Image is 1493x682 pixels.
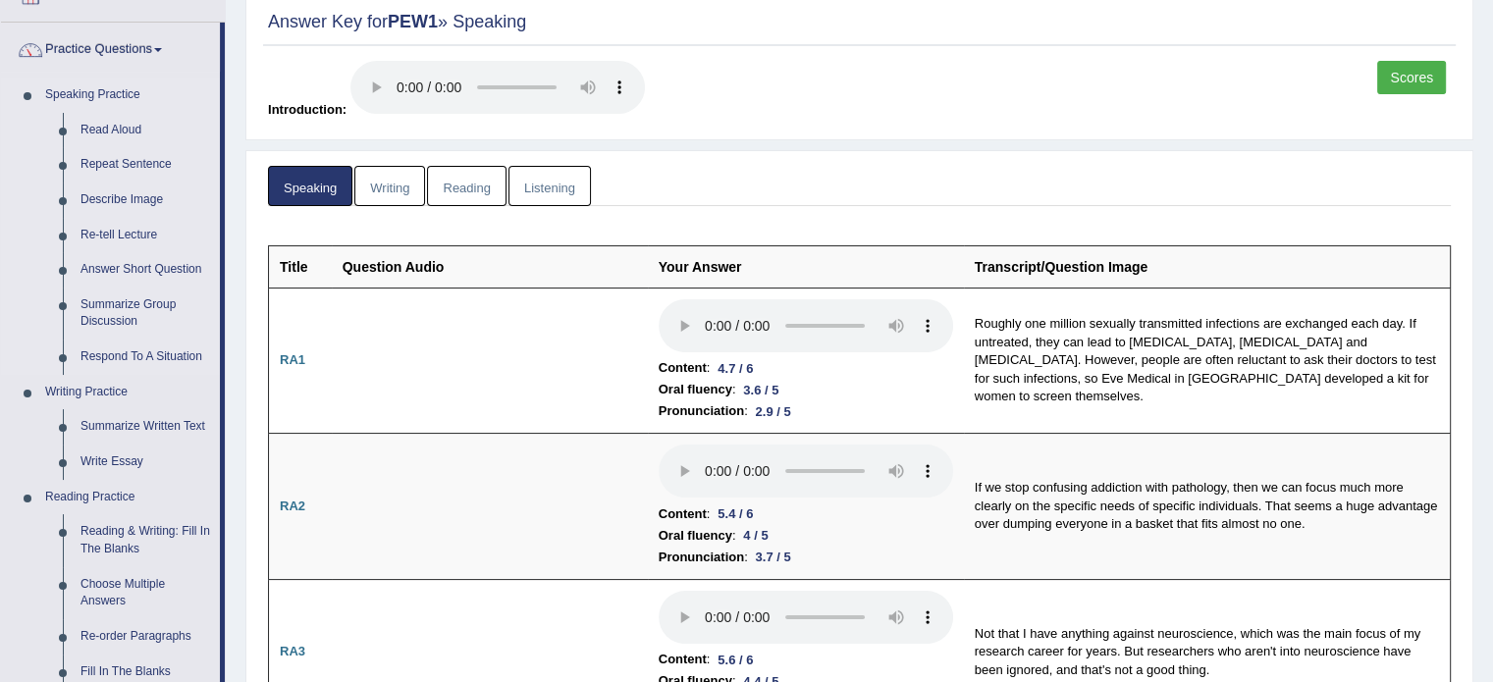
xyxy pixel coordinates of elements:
[1,23,220,72] a: Practice Questions
[659,525,953,547] li: :
[72,445,220,480] a: Write Essay
[659,649,953,670] li: :
[508,166,591,206] a: Listening
[388,12,438,31] strong: PEW1
[280,352,305,367] b: RA1
[1377,61,1446,94] a: Scores
[710,650,761,670] div: 5.6 / 6
[748,547,799,567] div: 3.7 / 5
[72,619,220,655] a: Re-order Paragraphs
[735,380,786,400] div: 3.6 / 5
[964,245,1451,288] th: Transcript/Question Image
[280,644,305,658] b: RA3
[72,409,220,445] a: Summarize Written Text
[659,400,953,422] li: :
[659,547,744,568] b: Pronunciation
[659,547,953,568] li: :
[659,503,953,525] li: :
[659,379,953,400] li: :
[72,113,220,148] a: Read Aloud
[659,400,744,422] b: Pronunciation
[72,147,220,183] a: Repeat Sentence
[268,13,1451,32] h2: Answer Key for » Speaking
[648,245,964,288] th: Your Answer
[659,649,707,670] b: Content
[269,245,332,288] th: Title
[748,401,799,422] div: 2.9 / 5
[427,166,506,206] a: Reading
[710,503,761,524] div: 5.4 / 6
[268,166,352,206] a: Speaking
[659,379,732,400] b: Oral fluency
[280,498,305,513] b: RA2
[72,252,220,288] a: Answer Short Question
[36,375,220,410] a: Writing Practice
[36,480,220,515] a: Reading Practice
[659,357,707,379] b: Content
[659,357,953,379] li: :
[710,358,761,379] div: 4.7 / 6
[36,78,220,113] a: Speaking Practice
[268,102,347,117] span: Introduction:
[659,525,732,547] b: Oral fluency
[964,288,1451,434] td: Roughly one million sexually transmitted infections are exchanged each day. If untreated, they ca...
[964,434,1451,580] td: If we stop confusing addiction with pathology, then we can focus much more clearly on the specifi...
[72,288,220,340] a: Summarize Group Discussion
[72,183,220,218] a: Describe Image
[332,245,648,288] th: Question Audio
[659,503,707,525] b: Content
[72,567,220,619] a: Choose Multiple Answers
[354,166,425,206] a: Writing
[735,525,775,546] div: 4 / 5
[72,218,220,253] a: Re-tell Lecture
[72,514,220,566] a: Reading & Writing: Fill In The Blanks
[72,340,220,375] a: Respond To A Situation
